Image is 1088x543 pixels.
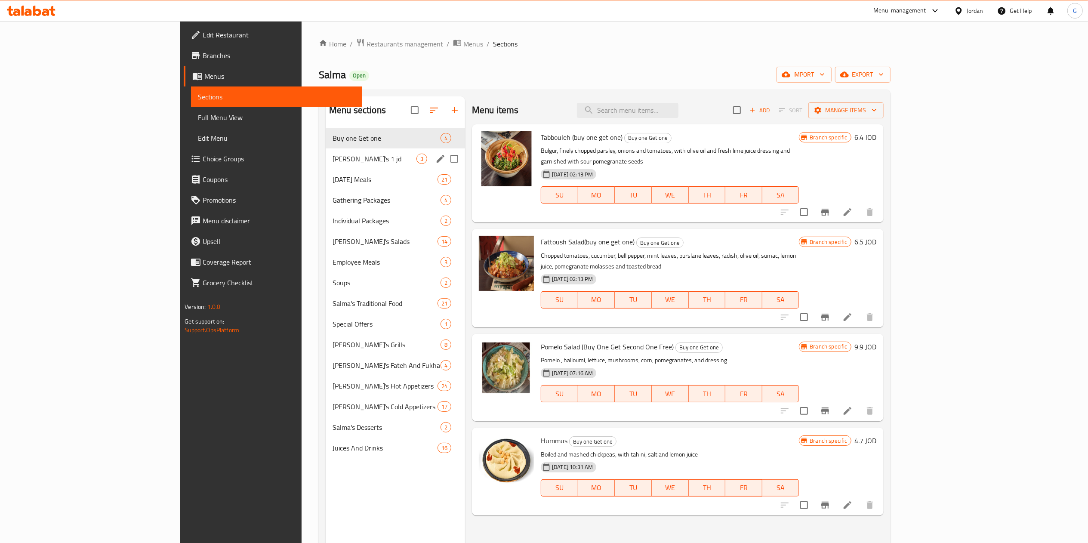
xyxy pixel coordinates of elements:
span: [DATE] 10:31 AM [549,463,596,471]
span: [PERSON_NAME]'s 1 jd [333,154,416,164]
a: Menus [453,38,483,49]
button: Branch-specific-item [815,401,835,421]
div: items [438,381,451,391]
span: FR [729,293,759,306]
span: Select to update [795,203,813,221]
span: [PERSON_NAME]'s Grills [333,339,441,350]
button: WE [652,186,689,204]
span: TU [618,388,648,400]
div: Buy one Get one [636,238,684,248]
button: Branch-specific-item [815,307,835,327]
a: Grocery Checklist [184,272,362,293]
a: Branches [184,45,362,66]
span: Select to update [795,402,813,420]
span: Salma's Desserts [333,422,441,432]
span: 2 [441,279,451,287]
button: FR [725,186,762,204]
span: Branch specific [806,238,851,246]
div: Gathering Packages4 [326,190,465,210]
span: 21 [438,299,451,308]
div: items [416,154,427,164]
span: MO [582,388,612,400]
button: delete [860,401,880,421]
span: MO [582,293,612,306]
span: 14 [438,238,451,246]
div: items [438,298,451,309]
div: items [441,339,451,350]
div: Gathering Packages [333,195,441,205]
button: export [835,67,891,83]
span: Manage items [815,105,877,116]
span: MO [582,189,612,201]
div: Individual Packages2 [326,210,465,231]
span: WE [655,388,685,400]
span: Buy one Get one [625,133,671,143]
span: [PERSON_NAME]'s Cold Appetizers [333,401,438,412]
span: [PERSON_NAME]'s Fateh And Fukhara [333,360,441,370]
button: TH [689,186,726,204]
button: Manage items [808,102,884,118]
button: MO [578,479,615,497]
span: Hummus [541,434,567,447]
span: Version: [185,301,206,312]
button: SA [762,291,799,309]
img: Fattoush Salad(buy one get one) [479,236,534,291]
div: Salma's Grills [333,339,441,350]
span: SA [766,293,796,306]
span: Select section first [774,104,808,117]
a: Choice Groups [184,148,362,169]
span: SU [545,388,575,400]
li: / [487,39,490,49]
button: FR [725,385,762,402]
span: Upsell [203,236,355,247]
span: Sections [198,92,355,102]
div: Salma's Desserts2 [326,417,465,438]
div: Buy one Get one [624,133,672,143]
span: Individual Packages [333,216,441,226]
h2: Menu items [472,104,519,117]
div: items [441,195,451,205]
span: export [842,69,884,80]
div: Special Offers [333,319,441,329]
div: items [441,278,451,288]
span: Menus [463,39,483,49]
img: Hummus [479,435,534,490]
div: Soups [333,278,441,288]
span: Select to update [795,496,813,514]
h6: 6.4 JOD [855,131,877,143]
button: SU [541,291,578,309]
span: Choice Groups [203,154,355,164]
div: items [441,216,451,226]
span: Select all sections [406,101,424,119]
span: SA [766,481,796,494]
div: [PERSON_NAME]'s Grills8 [326,334,465,355]
span: 24 [438,382,451,390]
span: 4 [441,196,451,204]
span: TH [692,293,722,306]
span: 4 [441,361,451,370]
div: Salma's Salads [333,236,438,247]
span: FR [729,481,759,494]
div: Buy one Get one [675,342,723,353]
span: TH [692,388,722,400]
div: Soups2 [326,272,465,293]
div: items [441,360,451,370]
span: TU [618,481,648,494]
a: Edit menu item [842,207,853,217]
div: [PERSON_NAME]'s Fateh And Fukhara4 [326,355,465,376]
input: search [577,103,678,118]
span: 2 [441,423,451,432]
button: SU [541,385,578,402]
span: [DATE] Meals [333,174,438,185]
span: Edit Restaurant [203,30,355,40]
div: items [438,401,451,412]
button: TH [689,385,726,402]
div: items [441,319,451,329]
span: Menus [204,71,355,81]
span: SA [766,189,796,201]
div: Buy one Get one4 [326,128,465,148]
div: Juices And Drinks [333,443,438,453]
span: Menu disclaimer [203,216,355,226]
